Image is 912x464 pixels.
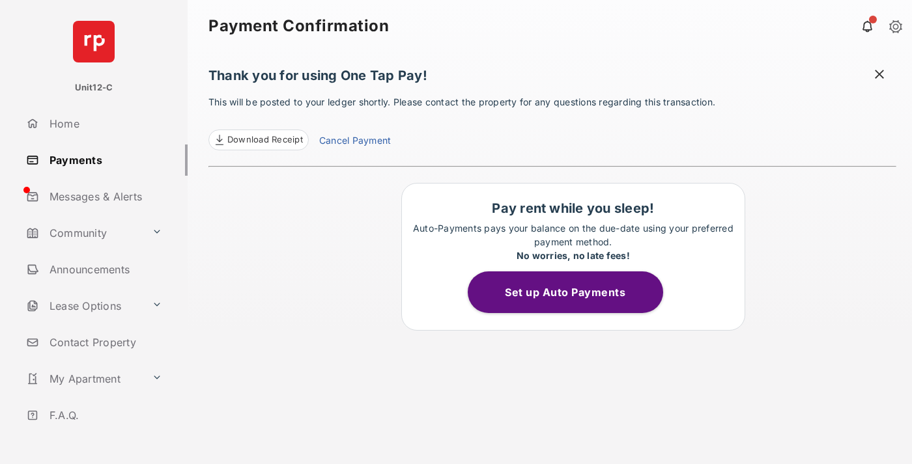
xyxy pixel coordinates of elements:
a: Home [21,108,188,139]
h1: Pay rent while you sleep! [408,200,738,216]
div: No worries, no late fees! [408,249,738,262]
img: svg+xml;base64,PHN2ZyB4bWxucz0iaHR0cDovL3d3dy53My5vcmcvMjAwMC9zdmciIHdpZHRoPSI2NCIgaGVpZ2h0PSI2NC... [73,21,115,62]
strong: Payment Confirmation [208,18,389,34]
a: Lease Options [21,290,147,321]
button: Set up Auto Payments [468,271,663,313]
a: Set up Auto Payments [468,286,679,299]
a: Download Receipt [208,130,309,150]
a: My Apartment [21,363,147,394]
p: This will be posted to your ledger shortly. Please contact the property for any questions regardi... [208,95,896,150]
a: Community [21,217,147,249]
p: Auto-Payments pays your balance on the due-date using your preferred payment method. [408,221,738,262]
a: Contact Property [21,327,188,358]
a: Cancel Payment [319,133,391,150]
a: Announcements [21,254,188,285]
h1: Thank you for using One Tap Pay! [208,68,896,90]
a: Payments [21,144,188,176]
a: Messages & Alerts [21,181,188,212]
p: Unit12-C [75,81,113,94]
span: Download Receipt [227,133,303,146]
a: F.A.Q. [21,400,188,431]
